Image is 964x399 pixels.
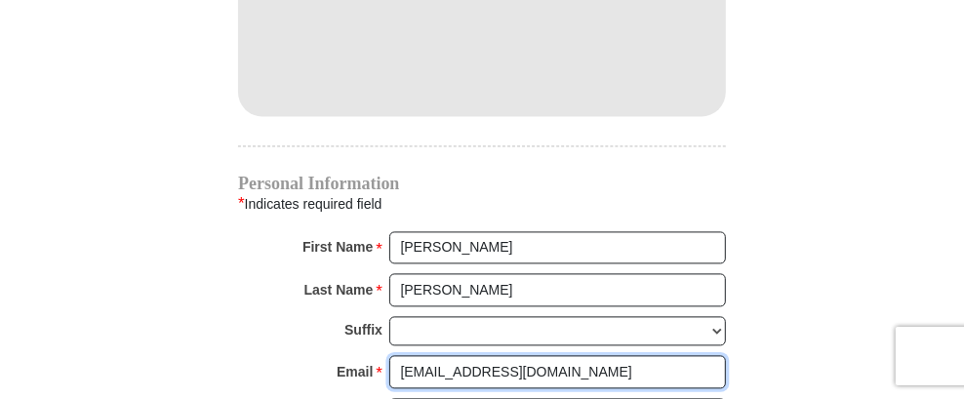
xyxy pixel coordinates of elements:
strong: Last Name [304,276,374,303]
h4: Personal Information [238,176,726,191]
strong: First Name [302,233,373,260]
div: Indicates required field [238,191,726,217]
strong: Email [337,358,373,385]
strong: Suffix [344,316,382,343]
